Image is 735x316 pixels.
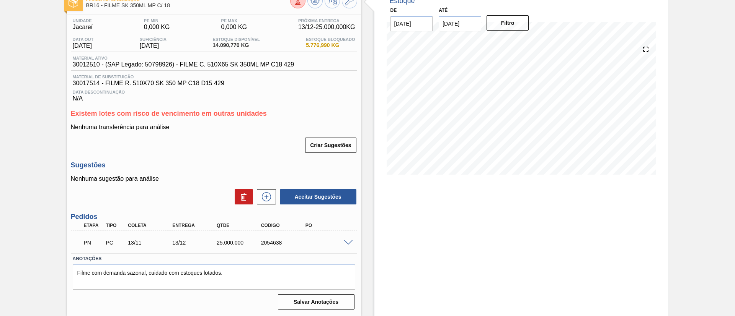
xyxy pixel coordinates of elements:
span: Existem lotes com risco de vencimento em outras unidades [71,110,267,117]
input: dd/mm/yyyy [390,16,433,31]
label: De [390,8,397,13]
span: Material de Substituição [73,75,355,79]
span: PE MAX [221,18,247,23]
div: Pedido em Negociação [82,234,105,251]
div: PO [304,223,353,228]
div: Excluir Sugestões [231,189,253,204]
span: 0,000 KG [221,24,247,31]
span: [DATE] [140,42,167,49]
div: Qtde [215,223,265,228]
div: Aceitar Sugestões [276,188,357,205]
button: Aceitar Sugestões [280,189,356,204]
span: Estoque Bloqueado [306,37,355,42]
div: Nova sugestão [253,189,276,204]
h3: Pedidos [71,213,357,221]
div: Coleta [126,223,176,228]
span: Data out [73,37,94,42]
span: Unidade [73,18,93,23]
span: [DATE] [73,42,94,49]
p: Nenhuma transferência para análise [71,124,357,131]
span: 0,000 KG [144,24,170,31]
div: Pedido de Compra [104,240,127,246]
span: Próxima Entrega [298,18,355,23]
div: Criar Sugestões [306,137,357,154]
span: 13/12 - 25.000,000 KG [298,24,355,31]
span: BR16 - FILME SK 350ML MP C/ 18 [86,3,290,8]
span: Suficiência [140,37,167,42]
div: 13/11/2025 [126,240,176,246]
p: Nenhuma sugestão para análise [71,175,357,182]
label: Anotações [73,253,355,264]
textarea: Filme com demanda sazonal, cuidado com estoques lotados. [73,264,355,290]
div: Tipo [104,223,127,228]
span: 5.776,990 KG [306,42,355,48]
div: Entrega [170,223,220,228]
h3: Sugestões [71,161,357,169]
div: Etapa [82,223,105,228]
button: Criar Sugestões [305,138,356,153]
div: 13/12/2025 [170,240,220,246]
span: Material ativo [73,56,294,60]
div: Código [259,223,309,228]
input: dd/mm/yyyy [439,16,481,31]
span: PE MIN [144,18,170,23]
span: 14.090,770 KG [213,42,260,48]
button: Salvar Anotações [278,294,354,310]
span: 30012510 - (SAP Legado: 50798926) - FILME C. 510X65 SK 350ML MP C18 429 [73,61,294,68]
span: 30017514 - FILME R. 510X70 SK 350 MP C18 D15 429 [73,80,355,87]
span: Data Descontinuação [73,90,355,94]
p: PN [84,240,103,246]
div: N/A [71,87,357,102]
span: Estoque Disponível [213,37,260,42]
label: Até [439,8,448,13]
button: Filtro [487,15,529,31]
span: Jacareí [73,24,93,31]
div: 25.000,000 [215,240,265,246]
div: 2054638 [259,240,309,246]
